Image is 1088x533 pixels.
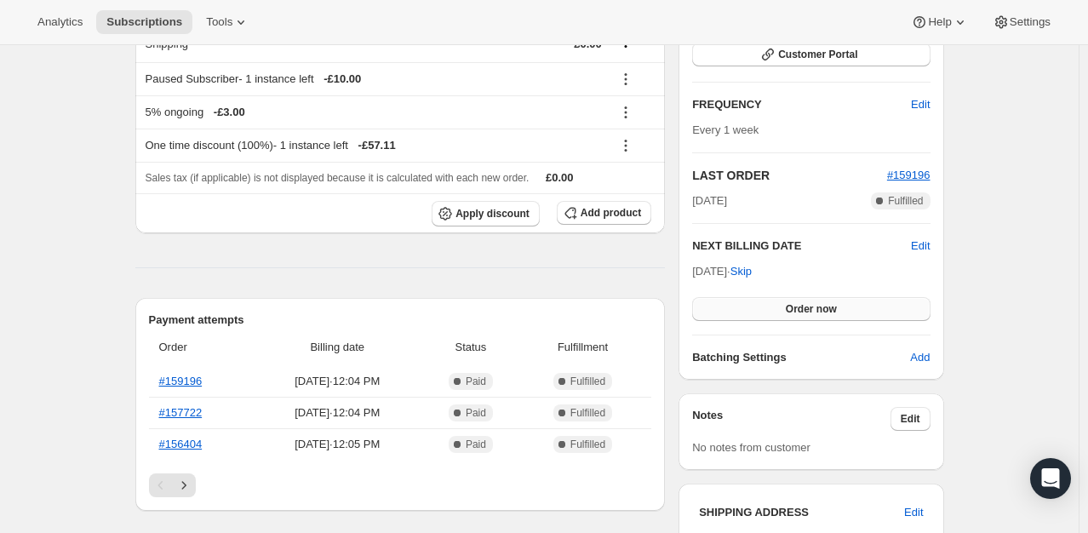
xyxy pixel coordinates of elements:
span: Skip [730,263,752,280]
button: Edit [890,407,931,431]
button: Apply discount [432,201,540,226]
button: Next [172,473,196,497]
span: Analytics [37,15,83,29]
h2: Payment attempts [149,312,652,329]
span: No notes from customer [692,441,810,454]
h6: Batching Settings [692,349,910,366]
span: Fulfilled [570,375,605,388]
button: Edit [901,91,940,118]
nav: Pagination [149,473,652,497]
span: Fulfilled [888,194,923,208]
span: Settings [1010,15,1051,29]
span: [DATE] · [692,265,752,278]
button: Add [900,344,940,371]
div: Paused Subscriber - 1 instance left [146,71,602,88]
span: Edit [904,504,923,521]
span: Add [910,349,930,366]
span: Sales tax (if applicable) is not displayed because it is calculated with each new order. [146,172,530,184]
button: Order now [692,297,930,321]
span: - £3.00 [214,104,245,121]
span: Paid [466,438,486,451]
span: £0.00 [546,171,574,184]
span: Status [427,339,514,356]
span: Paid [466,406,486,420]
button: Subscriptions [96,10,192,34]
div: One time discount (100%) - 1 instance left [146,137,602,154]
span: Billing date [258,339,418,356]
span: [DATE] · 12:04 PM [258,373,418,390]
button: Analytics [27,10,93,34]
span: Order now [786,302,837,316]
span: Edit [901,412,920,426]
span: Apply discount [455,207,530,221]
th: Order [149,329,253,366]
button: Customer Portal [692,43,930,66]
span: Edit [911,96,930,113]
span: [DATE] · 12:04 PM [258,404,418,421]
span: [DATE] · 12:05 PM [258,436,418,453]
span: Fulfilled [570,438,605,451]
button: Edit [911,238,930,255]
button: #159196 [887,167,931,184]
span: Add product [581,206,641,220]
button: Tools [196,10,260,34]
a: #159196 [887,169,931,181]
span: Help [928,15,951,29]
button: Edit [894,499,933,526]
div: Open Intercom Messenger [1030,458,1071,499]
span: [DATE] [692,192,727,209]
h2: LAST ORDER [692,167,887,184]
span: Tools [206,15,232,29]
span: Fulfilled [570,406,605,420]
button: Help [901,10,978,34]
span: Customer Portal [778,48,857,61]
span: Every 1 week [692,123,759,136]
button: Settings [982,10,1061,34]
span: - £10.00 [324,71,361,88]
button: Add product [557,201,651,225]
h3: SHIPPING ADDRESS [699,504,904,521]
span: £0.00 [574,37,602,50]
span: Subscriptions [106,15,182,29]
span: Fulfillment [524,339,641,356]
a: #156404 [159,438,203,450]
a: #159196 [159,375,203,387]
h2: FREQUENCY [692,96,911,113]
button: Skip [720,258,762,285]
div: 5% ongoing [146,104,602,121]
span: - £57.11 [358,137,396,154]
a: #157722 [159,406,203,419]
h2: NEXT BILLING DATE [692,238,911,255]
span: Paid [466,375,486,388]
h3: Notes [692,407,890,431]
